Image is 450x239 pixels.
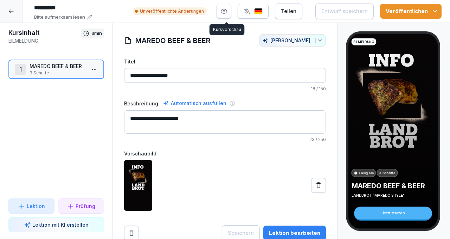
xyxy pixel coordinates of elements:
[281,7,296,15] div: Teilen
[30,62,86,70] p: MAREDO BEEF & BEER
[124,58,326,65] label: Titel
[269,229,320,237] div: Lektion bearbeiten
[309,137,315,142] span: 23
[27,202,45,210] p: Lektion
[353,39,374,44] p: EILMELDUNG
[311,86,315,91] span: 18
[275,4,302,19] button: Teilen
[91,30,102,37] p: 3 min
[8,217,104,232] button: Lektion mit KI erstellen
[352,182,435,190] p: MAREDO BEEF & BEER
[354,207,432,219] div: Jetzt starten
[254,8,263,15] img: de.svg
[8,37,81,44] p: EILMELDUNG
[162,99,228,108] div: Automatisch ausfüllen
[124,100,158,107] label: Beschreibung
[386,7,436,15] div: Veröffentlichen
[124,136,326,143] p: / 250
[359,171,373,176] p: Fällig am
[58,198,104,214] button: Prüfung
[8,60,104,79] div: 1MAREDO BEEF & BEER3 Schritte
[140,8,204,14] p: Unveröffentlichte Änderungen
[352,193,435,198] p: LANDBROT "MAREDO STYLE"
[259,34,326,47] button: [PERSON_NAME]
[124,150,326,157] label: Vorschaubild
[76,202,95,210] p: Prüfung
[321,7,368,15] div: Entwurf speichern
[135,35,211,46] h1: MAREDO BEEF & BEER
[34,14,85,21] p: Bitte aufmerksam lesen
[315,4,374,19] button: Entwurf speichern
[124,160,152,211] img: i7ha4lakamukgsdph4wdmz0e.png
[263,37,323,43] div: [PERSON_NAME]
[32,221,89,228] p: Lektion mit KI erstellen
[8,198,54,214] button: Lektion
[379,171,395,176] p: 3 Schritte
[15,64,26,75] div: 1
[30,70,86,76] p: 3 Schritte
[380,4,442,19] button: Veröffentlichen
[124,86,326,92] p: / 150
[8,29,81,37] h1: Kursinhalt
[210,24,245,35] div: Kursvorschau
[228,229,254,237] div: Speichern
